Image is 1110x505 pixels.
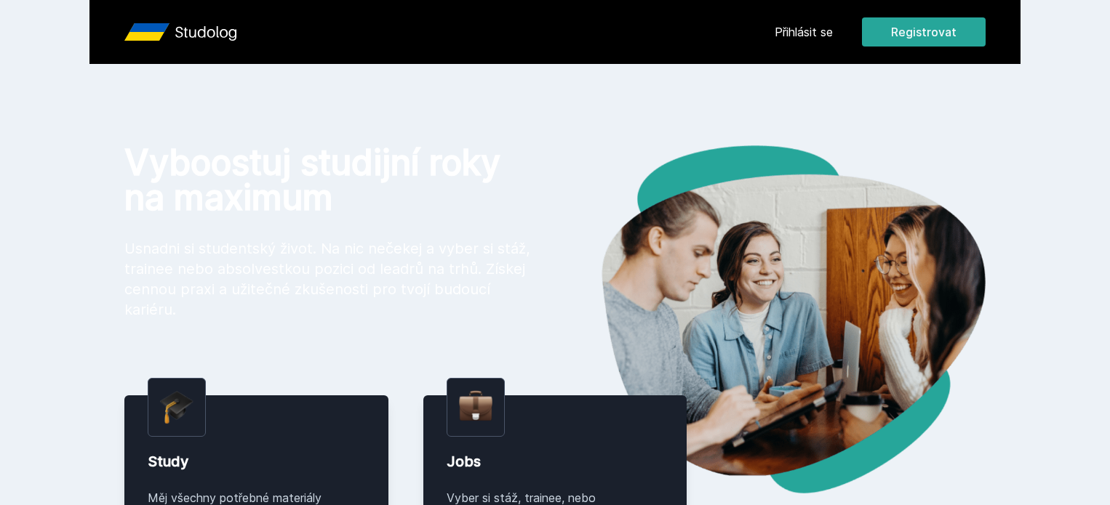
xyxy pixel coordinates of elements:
[775,23,833,41] a: Přihlásit se
[862,17,986,47] button: Registrovat
[160,390,193,424] img: graduation-cap.png
[459,387,492,424] img: briefcase.png
[447,451,664,472] div: Jobs
[555,145,986,493] img: hero.png
[124,238,532,320] p: Usnadni si studentský život. Na nic nečekej a vyber si stáž, trainee nebo absolvestkou pozici od ...
[148,451,365,472] div: Study
[124,145,532,215] h1: Vyboostuj studijní roky na maximum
